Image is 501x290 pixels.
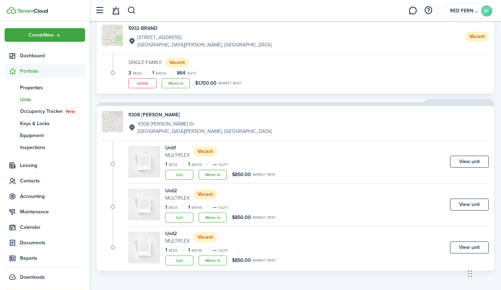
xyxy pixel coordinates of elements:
[213,204,217,211] span: —
[5,94,85,105] a: Units
[232,257,251,264] span: $850.00
[165,194,190,202] small: Multiplex
[465,32,489,41] status: Vacant
[5,117,85,129] a: Keys & Locks
[199,213,227,223] a: Move in
[232,214,251,221] span: $850.00
[20,208,85,215] span: Maintenance
[169,206,178,210] small: Beds
[165,58,189,67] status: Vacant
[102,25,489,49] a: Property avatar5932 BRAND[STREET_ADDRESS][GEOGRAPHIC_DATA][PERSON_NAME], [GEOGRAPHIC_DATA]Vacant
[20,108,85,115] span: Occupancy Tracker
[128,59,162,66] small: Single-Family
[7,7,16,14] img: TenantCloud
[20,239,85,246] span: Documents
[422,5,434,17] button: Open resource center
[109,2,122,20] a: Notifications
[481,5,492,17] avatar-text: RF
[165,256,193,265] a: List
[137,34,271,41] p: [STREET_ADDRESS]
[193,147,217,156] status: Vacant
[20,120,85,127] span: Keys & Locks
[128,189,160,220] img: Unit avatar
[20,84,85,91] span: Properties
[165,144,190,152] h4: Unit 1
[137,120,271,128] p: 9308 [PERSON_NAME] Dr
[450,156,489,168] a: View unit
[193,189,217,199] status: Vacant
[188,204,190,211] span: 1
[20,144,85,151] span: Inspections
[20,177,85,185] span: Contacts
[466,256,501,290] iframe: Chat Widget
[128,69,131,77] span: 3
[406,2,419,20] a: Messaging
[213,246,217,254] span: —
[232,171,251,178] span: $850.00
[169,163,178,167] small: Beds
[192,206,202,210] small: Baths
[165,213,193,223] a: List
[20,224,85,231] span: Calendar
[5,28,85,42] button: Open menu
[20,273,45,281] span: Downloads
[20,96,85,103] span: Units
[128,25,271,32] h4: 5932 BRAND
[165,161,167,168] span: 1
[128,232,160,263] img: Unit avatar
[20,132,85,139] span: Equipment
[128,146,160,178] img: Unit avatar
[219,163,228,167] small: sq.ft
[165,187,190,194] h4: Unit 2
[165,237,190,245] small: Multiplex
[17,9,48,13] img: TenantCloud
[102,111,123,132] img: Property avatar
[156,72,166,75] small: Baths
[177,69,185,77] span: 864
[5,49,85,63] a: Dashboard
[219,206,228,210] small: sq.ft
[450,199,489,211] a: View unit
[28,33,54,38] span: Create New
[195,79,217,87] span: $1,700.00
[165,246,167,254] span: 1
[253,173,276,176] small: Market rent
[5,129,85,141] a: Equipment
[188,246,190,254] span: 1
[20,254,85,262] span: Reports
[165,204,167,211] span: 1
[5,141,85,153] a: Inspections
[468,263,472,284] div: Drag
[165,170,193,180] a: List
[93,4,106,17] button: Open sidebar
[188,161,190,168] span: 1
[152,69,154,77] span: 1
[20,52,85,59] span: Dashboard
[199,256,227,265] a: Move in
[133,72,142,75] small: Beds
[137,128,271,135] p: [GEOGRAPHIC_DATA][PERSON_NAME], [GEOGRAPHIC_DATA]
[450,8,478,13] span: RED FERN MANAGEMENT LLC
[187,72,197,75] small: sq.ft
[192,163,202,167] small: Baths
[102,25,123,46] img: Property avatar
[162,78,190,88] a: Move in
[169,249,178,252] small: Beds
[127,5,136,17] button: Search
[193,232,217,242] status: Vacant
[128,111,271,118] h4: 9308 [PERSON_NAME]
[213,161,217,168] span: —
[20,67,85,75] span: Portfolio
[5,82,85,94] a: Properties
[5,251,85,265] a: Reports
[165,230,190,237] h4: Unit 2
[218,82,242,85] small: Market rent
[450,241,489,253] a: View unit
[199,170,227,180] a: Move in
[20,193,85,200] span: Accounting
[66,108,75,115] span: New
[219,249,228,252] small: sq.ft
[5,105,85,117] a: Occupancy TrackerNew
[20,162,85,169] span: Leasing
